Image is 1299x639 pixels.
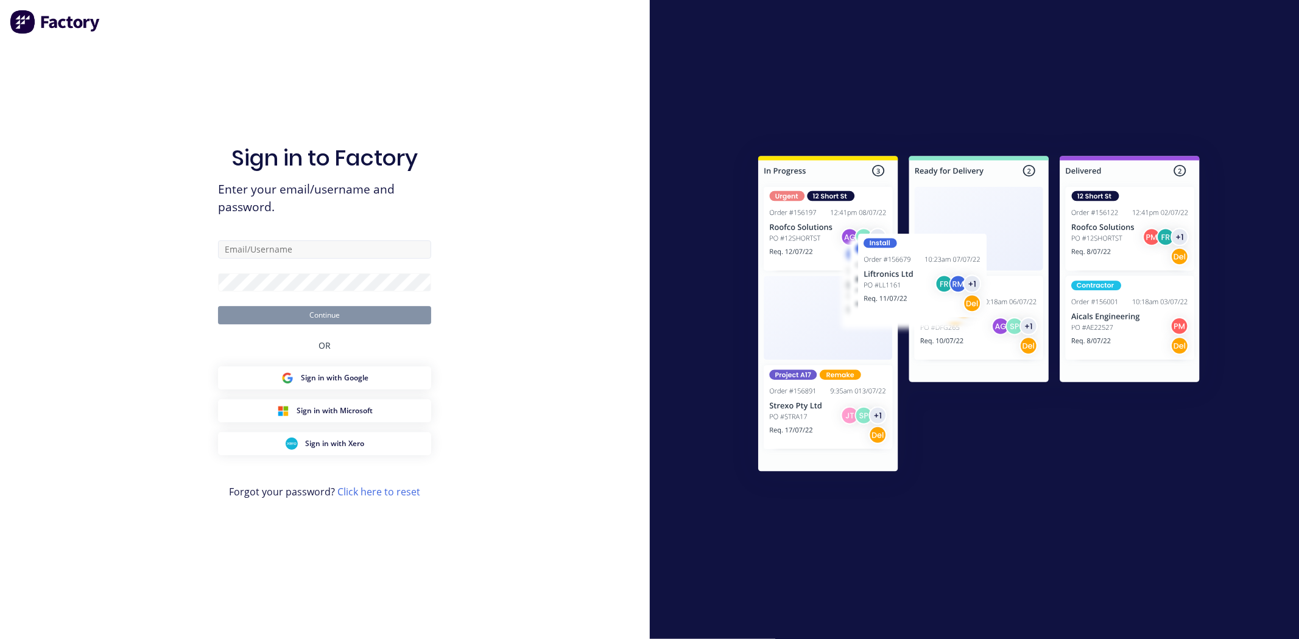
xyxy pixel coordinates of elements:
button: Microsoft Sign inSign in with Microsoft [218,399,431,422]
img: Google Sign in [281,372,294,384]
div: OR [319,324,331,366]
button: Google Sign inSign in with Google [218,366,431,389]
span: Forgot your password? [229,484,420,499]
img: Xero Sign in [286,438,298,450]
img: Factory [10,10,101,34]
span: Sign in with Xero [305,438,364,449]
h1: Sign in to Factory [231,145,418,171]
button: Continue [218,306,431,324]
button: Xero Sign inSign in with Xero [218,432,431,455]
a: Click here to reset [337,485,420,498]
span: Sign in with Microsoft [297,405,373,416]
span: Sign in with Google [301,372,368,383]
span: Enter your email/username and password. [218,181,431,216]
img: Sign in [731,131,1227,500]
input: Email/Username [218,240,431,259]
img: Microsoft Sign in [277,405,289,417]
